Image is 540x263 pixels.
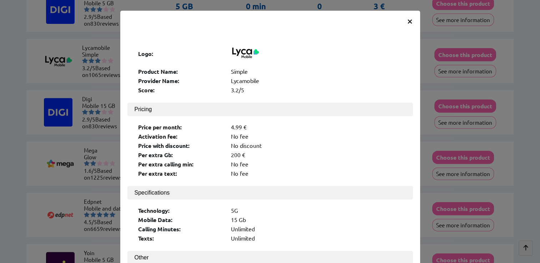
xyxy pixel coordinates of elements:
div: No discount [231,142,402,149]
div: No fee [231,170,402,177]
span: × [407,14,413,27]
div: Calling Minutes: [138,225,224,233]
div: Texts: [138,234,224,242]
div: 15 Gb [231,216,402,223]
div: No fee [231,160,402,168]
div: Per extra text: [138,170,224,177]
div: Simple [231,68,402,75]
button: Pricing [127,103,413,116]
div: 200 € [231,151,402,159]
div: Activation fee: [138,133,224,140]
div: No fee [231,133,402,140]
div: Product Name: [138,68,224,75]
div: Technology: [138,207,224,214]
div: Per extra Gb: [138,151,224,159]
div: Lycamobile [231,77,402,84]
div: 4.99 € [231,123,402,131]
div: Price with discount: [138,142,224,149]
div: Unlimited [231,234,402,242]
button: Specifications [127,186,413,200]
div: Price per month: [138,123,224,131]
div: Score: [138,86,224,94]
div: Mobile Data: [138,216,224,223]
b: Logo: [138,50,153,57]
div: Provider Name: [138,77,224,84]
img: Logo of Lycamobile [231,38,259,67]
div: Unlimited [231,225,402,233]
div: 3.2/5 [231,86,402,94]
div: Per extra calling min: [138,160,224,168]
div: 5G [231,207,402,214]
